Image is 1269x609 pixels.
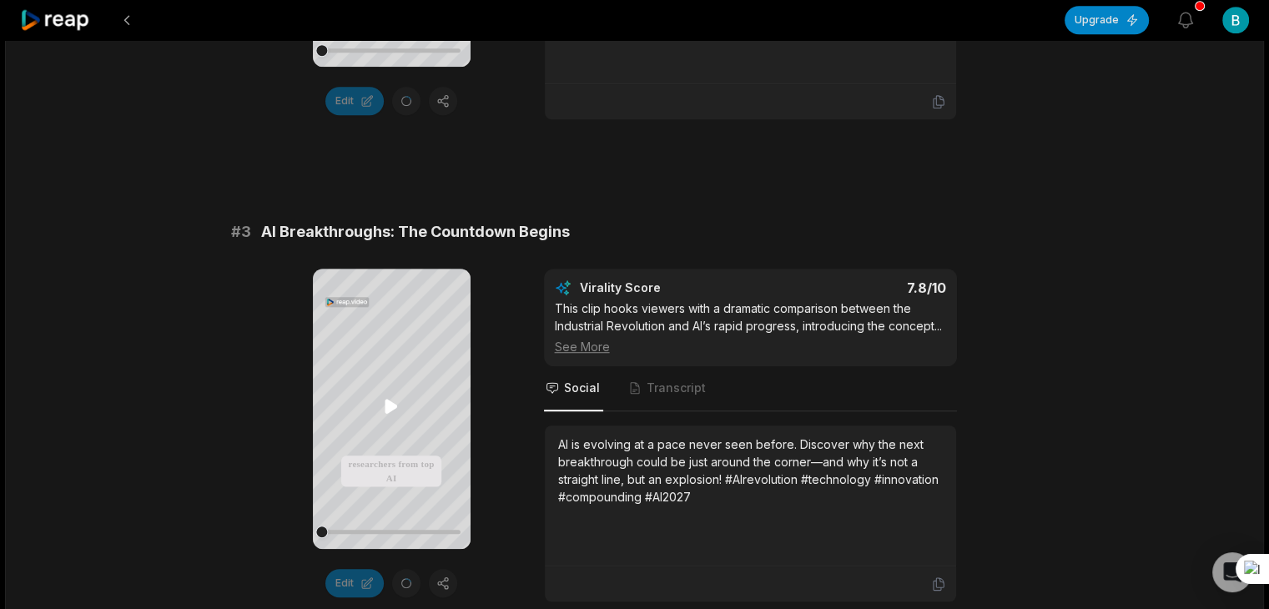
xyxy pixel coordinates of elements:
[231,220,251,244] span: # 3
[555,299,946,355] div: This clip hooks viewers with a dramatic comparison between the Industrial Revolution and AI’s rap...
[580,279,759,296] div: Virality Score
[647,380,706,396] span: Transcript
[555,338,946,355] div: See More
[767,279,946,296] div: 7.8 /10
[325,569,384,597] button: Edit
[1212,552,1252,592] div: Open Intercom Messenger
[261,220,570,244] span: AI Breakthroughs: The Countdown Begins
[325,87,384,115] button: Edit
[1065,6,1149,34] button: Upgrade
[564,380,600,396] span: Social
[544,366,957,411] nav: Tabs
[558,435,943,506] div: AI is evolving at a pace never seen before. Discover why the next breakthrough could be just arou...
